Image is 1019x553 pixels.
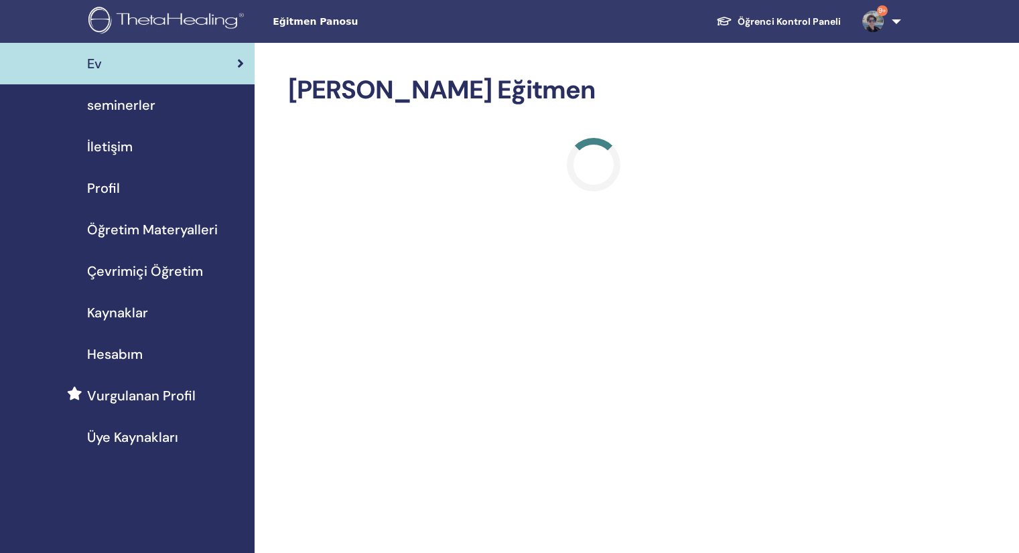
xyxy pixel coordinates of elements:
[87,427,178,447] span: Üye Kaynakları
[87,344,143,364] span: Hesabım
[87,220,218,240] span: Öğretim Materyalleri
[862,11,884,32] img: default.jpg
[877,5,888,16] span: 9+
[273,15,474,29] span: Eğitmen Panosu
[88,7,249,37] img: logo.png
[87,261,203,281] span: Çevrimiçi Öğretim
[87,178,120,198] span: Profil
[288,75,898,106] h2: [PERSON_NAME] Eğitmen
[87,303,148,323] span: Kaynaklar
[87,386,196,406] span: Vurgulanan Profil
[705,9,852,34] a: Öğrenci Kontrol Paneli
[716,15,732,27] img: graduation-cap-white.svg
[87,54,102,74] span: Ev
[87,137,133,157] span: İletişim
[87,95,155,115] span: seminerler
